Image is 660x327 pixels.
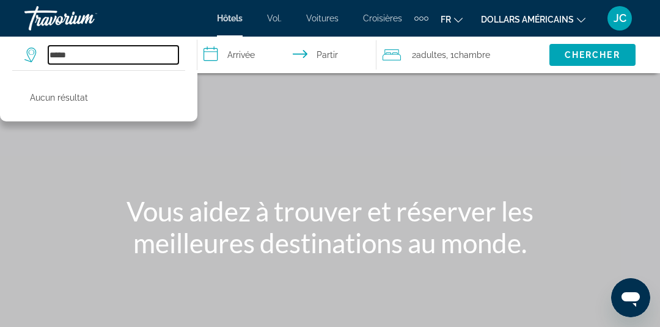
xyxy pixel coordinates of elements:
[217,13,243,23] a: Hôtels
[604,5,636,31] button: Menu utilisateur
[549,44,636,66] button: Recherche
[376,37,549,73] button: Voyageurs : 2 adultes, 0 enfants
[306,13,339,23] a: Voitures
[611,278,650,317] iframe: Bouton de lancement de la fenêtre de messagerie
[416,50,446,60] font: adultes
[441,15,451,24] font: fr
[197,37,376,73] button: Sélectionnez la date d'arrivée et de départ
[24,2,147,34] a: Travorium
[454,50,490,60] font: Chambre
[127,195,533,259] font: Vous aidez à trouver et réserver les meilleures destinations au monde.
[565,50,620,60] font: Chercher
[614,12,626,24] font: JC
[30,89,88,106] p: Aucun résultat
[414,9,428,28] button: Éléments de navigation supplémentaires
[363,13,402,23] a: Croisières
[48,46,178,64] input: Rechercher une destination hôtelière
[412,50,416,60] font: 2
[446,50,454,60] font: , 1
[441,10,463,28] button: Changer de langue
[481,10,585,28] button: Changer de devise
[267,13,282,23] a: Vol.
[481,15,574,24] font: dollars américains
